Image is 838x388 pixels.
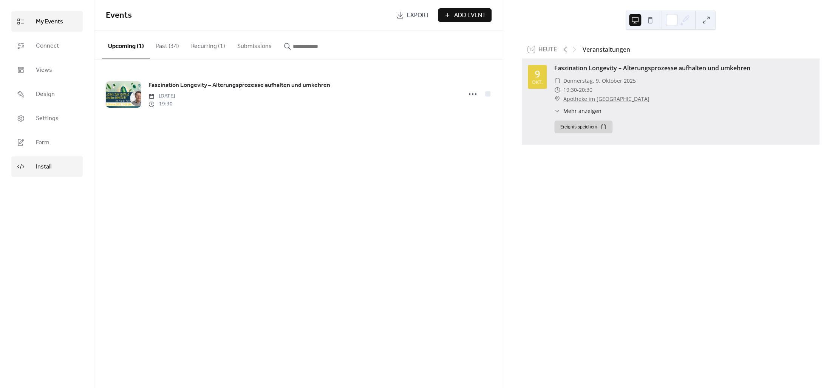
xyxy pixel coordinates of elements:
a: Apotheke im [GEOGRAPHIC_DATA] [563,94,649,104]
button: Recurring (1) [185,31,231,59]
div: Veranstaltungen [583,45,630,54]
span: Export [407,11,429,20]
div: ​ [554,107,560,115]
span: 20:30 [579,85,592,94]
span: Form [36,138,49,147]
a: Design [11,84,83,104]
a: Connect [11,36,83,56]
a: Install [11,156,83,177]
span: Donnerstag, 9. Oktober 2025 [563,76,636,85]
button: Ereignis speichern [554,121,612,133]
div: Faszination Longevity – Alterungsprozesse aufhalten und umkehren [554,63,813,73]
a: Faszination Longevity – Alterungsprozesse aufhalten und umkehren [148,80,330,90]
button: Upcoming (1) [102,31,150,59]
a: Form [11,132,83,153]
span: 19:30 [563,85,577,94]
button: ​Mehr anzeigen [554,107,601,115]
span: Events [106,7,132,24]
button: Submissions [231,31,278,59]
span: My Events [36,17,63,26]
a: Export [391,8,435,22]
span: [DATE] [148,92,175,100]
div: ​ [554,85,560,94]
div: Okt. [532,80,543,85]
button: Add Event [438,8,492,22]
span: Connect [36,42,59,51]
div: ​ [554,94,560,104]
span: Install [36,162,51,172]
span: Add Event [454,11,486,20]
a: Views [11,60,83,80]
div: 9 [535,69,540,79]
span: 19:30 [148,100,175,108]
span: Design [36,90,55,99]
span: Views [36,66,52,75]
span: Settings [36,114,59,123]
span: - [577,85,579,94]
button: Past (34) [150,31,185,59]
a: Settings [11,108,83,128]
div: ​ [554,76,560,85]
a: My Events [11,11,83,32]
span: Mehr anzeigen [563,107,601,115]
